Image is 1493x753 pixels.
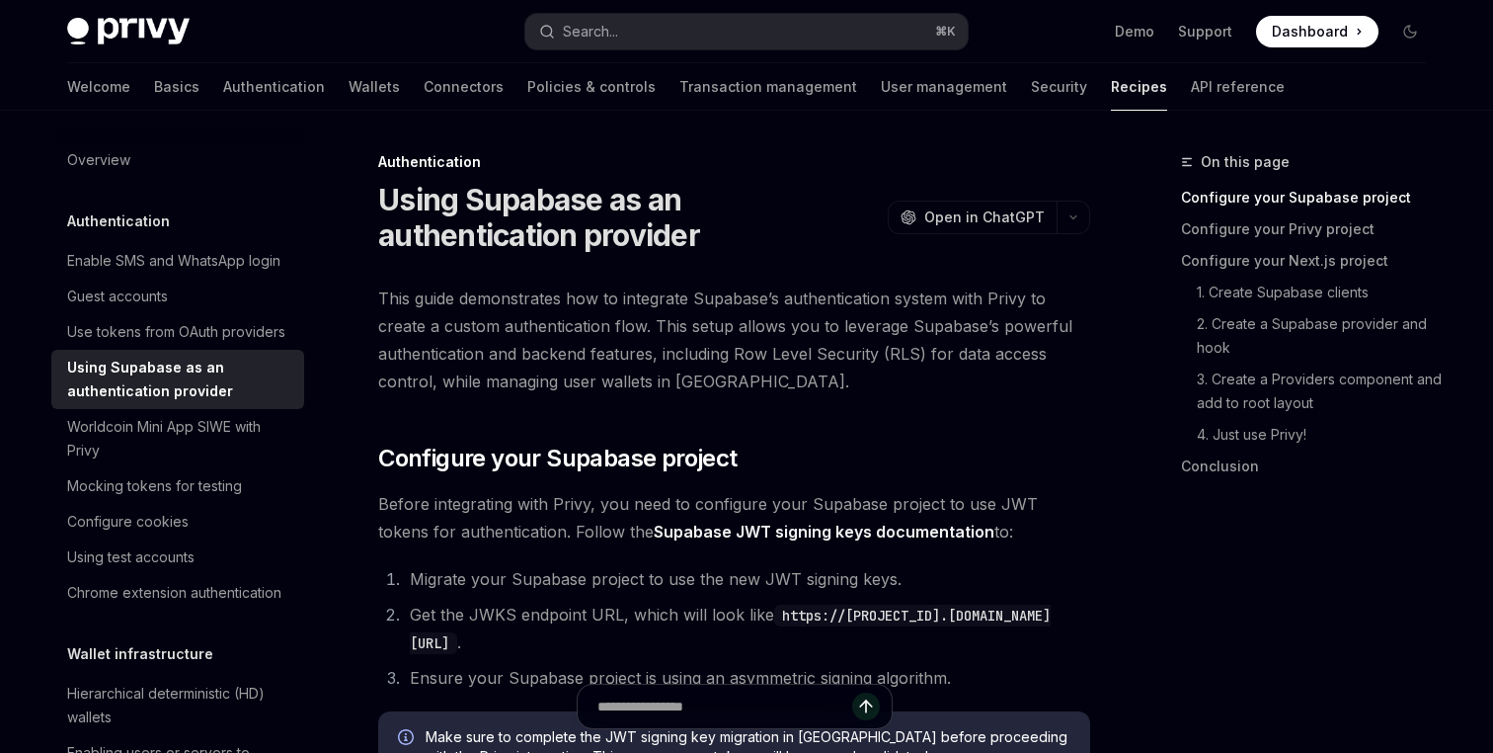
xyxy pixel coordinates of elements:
[1111,63,1167,111] a: Recipes
[67,18,190,45] img: dark logo
[67,581,281,605] div: Chrome extension authentication
[51,142,304,178] a: Overview
[378,443,737,474] span: Configure your Supabase project
[51,468,304,504] a: Mocking tokens for testing
[1181,182,1442,213] a: Configure your Supabase project
[1181,308,1442,364] a: 2. Create a Supabase provider and hook
[881,63,1007,111] a: User management
[349,63,400,111] a: Wallets
[888,201,1057,234] button: Open in ChatGPT
[1115,22,1154,42] a: Demo
[852,693,880,720] button: Send message
[935,24,956,40] span: ⌘ K
[67,320,285,344] div: Use tokens from OAuth providers
[1181,419,1442,451] a: 4. Just use Privy!
[1181,213,1442,245] a: Configure your Privy project
[51,279,304,314] a: Guest accounts
[404,664,1090,692] li: Ensure your Supabase project is using an asymmetric signing algorithm.
[924,208,1045,227] span: Open in ChatGPT
[154,63,199,111] a: Basics
[1191,63,1285,111] a: API reference
[1394,16,1426,47] button: Toggle dark mode
[67,356,292,403] div: Using Supabase as an authentication provider
[404,565,1090,593] li: Migrate your Supabase project to use the new JWT signing keys.
[378,285,1090,395] span: This guide demonstrates how to integrate Supabase’s authentication system with Privy to create a ...
[51,243,304,279] a: Enable SMS and WhatsApp login
[67,148,130,172] div: Overview
[51,350,304,409] a: Using Supabase as an authentication provider
[527,63,656,111] a: Policies & controls
[378,182,880,253] h1: Using Supabase as an authentication provider
[67,249,280,273] div: Enable SMS and WhatsApp login
[654,522,994,543] a: Supabase JWT signing keys documentation
[597,685,852,728] input: Ask a question...
[1256,16,1378,47] a: Dashboard
[525,14,968,49] button: Search...⌘K
[51,314,304,350] a: Use tokens from OAuth providers
[1272,22,1348,42] span: Dashboard
[1181,451,1442,482] a: Conclusion
[1201,150,1290,174] span: On this page
[67,545,195,569] div: Using test accounts
[67,415,292,462] div: Worldcoin Mini App SIWE with Privy
[1181,277,1442,308] a: 1. Create Supabase clients
[67,63,130,111] a: Welcome
[404,601,1090,656] li: Get the JWKS endpoint URL, which will look like .
[67,682,292,729] div: Hierarchical deterministic (HD) wallets
[1181,245,1442,277] a: Configure your Next.js project
[51,575,304,611] a: Chrome extension authentication
[51,676,304,735] a: Hierarchical deterministic (HD) wallets
[679,63,857,111] a: Transaction management
[424,63,504,111] a: Connectors
[563,20,618,43] div: Search...
[1031,63,1087,111] a: Security
[223,63,325,111] a: Authentication
[51,540,304,575] a: Using test accounts
[67,209,170,233] h5: Authentication
[1178,22,1232,42] a: Support
[67,642,213,666] h5: Wallet infrastructure
[51,409,304,468] a: Worldcoin Mini App SIWE with Privy
[378,152,1090,172] div: Authentication
[1181,364,1442,419] a: 3. Create a Providers component and add to root layout
[378,490,1090,545] span: Before integrating with Privy, you need to configure your Supabase project to use JWT tokens for ...
[67,474,242,498] div: Mocking tokens for testing
[51,504,304,540] a: Configure cookies
[67,285,168,308] div: Guest accounts
[67,510,189,534] div: Configure cookies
